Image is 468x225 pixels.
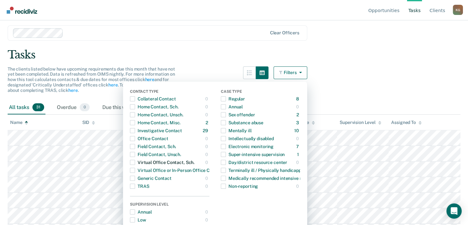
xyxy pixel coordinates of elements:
[130,173,172,183] div: Generic Contact
[221,126,251,136] div: Mentally ill
[221,165,306,175] div: Terminally ill / Physically handicapped
[446,203,462,219] div: Open Intercom Messenger
[8,48,460,61] div: Tasks
[205,215,209,225] div: 0
[221,89,300,95] div: Case Type
[453,5,463,15] div: K G
[80,103,90,112] span: 0
[297,149,300,160] div: 1
[221,110,255,120] div: Sex offender
[205,141,209,152] div: 0
[130,157,194,167] div: Virtual Office Contact, Sch.
[130,207,152,217] div: Annual
[221,181,258,191] div: Non-reporting
[203,126,209,136] div: 29
[7,7,37,14] img: Recidiviz
[130,94,176,104] div: Collateral Contact
[205,94,209,104] div: 0
[8,66,175,93] span: The clients listed below have upcoming requirements due this month that have not yet been complet...
[130,141,176,152] div: Field Contact, Sch.
[221,173,323,183] div: Medically recommended intensive supervision
[205,157,209,167] div: 0
[130,110,183,120] div: Home Contact, Unsch.
[130,215,146,225] div: Low
[101,101,149,115] div: Due this week0
[205,173,209,183] div: 0
[205,207,209,217] div: 0
[221,102,243,112] div: Annual
[221,118,263,128] div: Substance abuse
[294,126,300,136] div: 10
[206,118,209,128] div: 2
[68,88,78,93] a: here
[130,118,180,128] div: Home Contact, Misc.
[274,66,307,79] button: Filters
[130,202,209,208] div: Supervision Level
[10,120,28,125] div: Name
[205,110,209,120] div: 0
[205,133,209,144] div: 0
[221,157,287,167] div: Day/district resource center
[296,94,300,104] div: 8
[296,181,300,191] div: 0
[340,120,381,125] div: Supervision Level
[56,101,91,115] div: Overdue0
[296,141,300,152] div: 7
[221,141,274,152] div: Electronic monitoring
[221,94,245,104] div: Regular
[8,101,45,115] div: All tasks31
[130,149,181,160] div: Field Contact, Unsch.
[130,126,182,136] div: Investigative Contact
[296,157,300,167] div: 0
[205,181,209,191] div: 0
[453,5,463,15] button: Profile dropdown button
[205,149,209,160] div: 0
[130,89,209,95] div: Contact Type
[296,110,300,120] div: 2
[391,120,421,125] div: Assigned To
[205,102,209,112] div: 0
[130,181,149,191] div: TRAS
[32,103,44,112] span: 31
[270,30,299,36] div: Clear officers
[108,82,118,87] a: here
[145,77,154,82] a: here
[296,133,300,144] div: 0
[130,133,168,144] div: Office Contact
[296,118,300,128] div: 3
[221,149,285,160] div: Super-intensive supervision
[130,165,223,175] div: Virtual Office or In-Person Office Contact
[130,102,178,112] div: Home Contact, Sch.
[296,102,300,112] div: 0
[221,133,274,144] div: Intellectually disabled
[82,120,95,125] div: SID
